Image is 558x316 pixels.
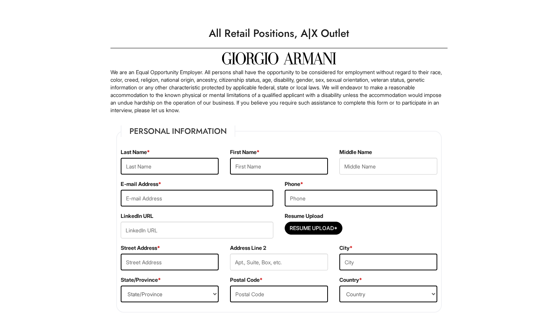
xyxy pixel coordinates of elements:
label: City [339,244,353,252]
label: Middle Name [339,148,372,156]
input: Postal Code [230,286,328,302]
label: Phone [285,180,303,188]
input: Last Name [121,158,219,175]
input: Middle Name [339,158,437,175]
input: Apt., Suite, Box, etc. [230,254,328,270]
img: Giorgio Armani [222,52,336,65]
input: E-mail Address [121,190,273,206]
button: Resume Upload*Resume Upload* [285,222,342,235]
input: First Name [230,158,328,175]
label: Last Name [121,148,150,156]
label: E-mail Address [121,180,161,188]
input: LinkedIn URL [121,222,273,238]
label: Postal Code [230,276,263,284]
label: Resume Upload [285,212,323,220]
select: Country [339,286,437,302]
legend: Personal Information [121,125,235,137]
label: State/Province [121,276,161,284]
input: Phone [285,190,437,206]
p: We are an Equal Opportunity Employer. All persons shall have the opportunity to be considered for... [110,68,448,114]
label: LinkedIn URL [121,212,153,220]
input: City [339,254,437,270]
label: Country [339,276,362,284]
h1: All Retail Positions, A|X Outlet [107,23,451,44]
select: State/Province [121,286,219,302]
input: Street Address [121,254,219,270]
label: First Name [230,148,260,156]
label: Street Address [121,244,160,252]
label: Address Line 2 [230,244,266,252]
